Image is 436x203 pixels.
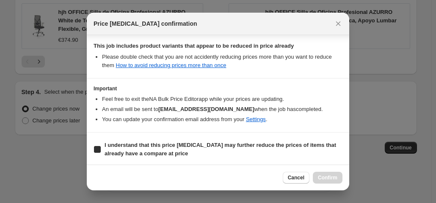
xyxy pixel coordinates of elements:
li: An email will be sent to when the job has completed . [102,105,342,114]
b: I understand that this price [MEDICAL_DATA] may further reduce the prices of items that already h... [105,142,336,157]
li: Please double check that you are not accidently reducing prices more than you want to reduce them [102,53,342,70]
button: Cancel [283,172,309,184]
span: Price [MEDICAL_DATA] confirmation [94,19,197,28]
li: You can update your confirmation email address from your . [102,115,342,124]
button: Close [332,18,344,30]
a: How to avoid reducing prices more than once [116,62,226,68]
h3: Important [94,85,342,92]
span: Cancel [288,174,304,181]
li: Feel free to exit the NA Bulk Price Editor app while your prices are updating. [102,95,342,103]
b: This job includes product variants that appear to be reduced in price already [94,43,294,49]
a: Settings [246,116,266,122]
b: [EMAIL_ADDRESS][DOMAIN_NAME] [158,106,254,112]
